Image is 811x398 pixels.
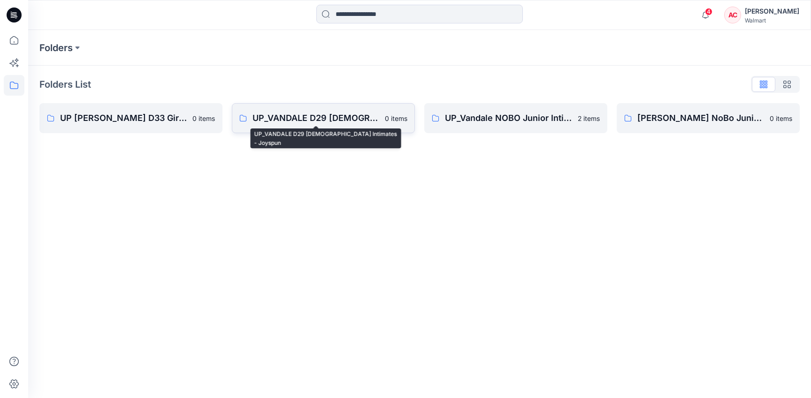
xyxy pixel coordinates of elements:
[445,112,572,125] p: UP_Vandale NOBO Junior Intimates
[385,113,407,123] p: 0 items
[724,7,741,23] div: AC
[232,103,415,133] a: UP_VANDALE D29 [DEMOGRAPHIC_DATA] Intimates - Joyspun0 items
[578,113,600,123] p: 2 items
[637,112,764,125] p: [PERSON_NAME] NoBo Junior Intimates
[617,103,800,133] a: [PERSON_NAME] NoBo Junior Intimates0 items
[252,112,379,125] p: UP_VANDALE D29 [DEMOGRAPHIC_DATA] Intimates - Joyspun
[745,6,799,17] div: [PERSON_NAME]
[770,113,792,123] p: 0 items
[60,112,187,125] p: UP [PERSON_NAME] D33 Girls Basics
[745,17,799,24] div: Walmart
[705,8,712,15] span: 4
[39,103,222,133] a: UP [PERSON_NAME] D33 Girls Basics0 items
[39,41,73,54] a: Folders
[39,77,91,91] p: Folders List
[424,103,607,133] a: UP_Vandale NOBO Junior Intimates2 items
[192,113,215,123] p: 0 items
